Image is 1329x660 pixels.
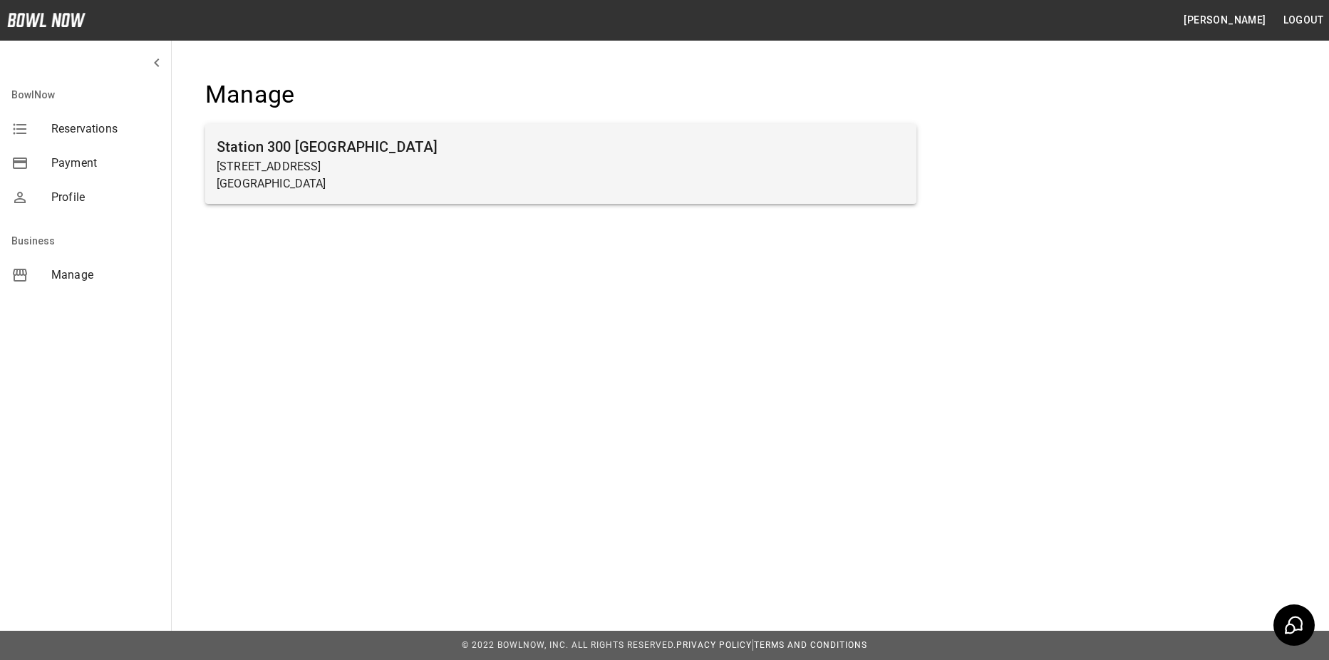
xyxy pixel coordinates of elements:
[7,13,86,27] img: logo
[1178,7,1271,33] button: [PERSON_NAME]
[1278,7,1329,33] button: Logout
[462,640,676,650] span: © 2022 BowlNow, Inc. All Rights Reserved.
[217,175,905,192] p: [GEOGRAPHIC_DATA]
[51,120,160,138] span: Reservations
[676,640,752,650] a: Privacy Policy
[217,135,905,158] h6: Station 300 [GEOGRAPHIC_DATA]
[51,155,160,172] span: Payment
[754,640,867,650] a: Terms and Conditions
[205,80,916,110] h4: Manage
[51,189,160,206] span: Profile
[217,158,905,175] p: [STREET_ADDRESS]
[51,267,160,284] span: Manage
